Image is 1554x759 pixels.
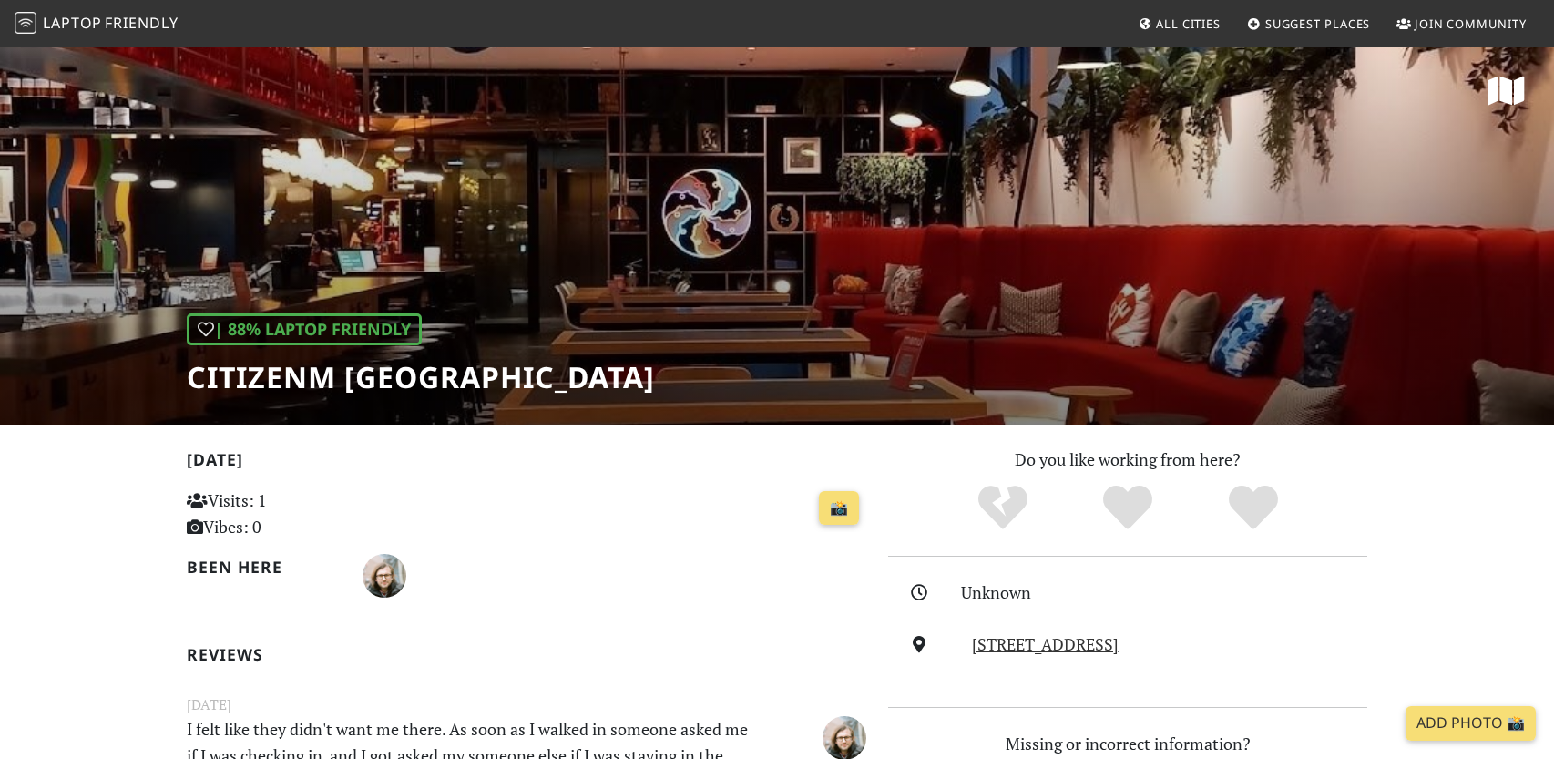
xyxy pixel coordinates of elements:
p: Missing or incorrect information? [888,731,1367,757]
span: Suggest Places [1265,15,1371,32]
img: LaptopFriendly [15,12,36,34]
span: Laptop [43,13,102,33]
img: 4662-dan.jpg [363,554,406,598]
span: Dan G [363,563,406,585]
span: All Cities [1156,15,1221,32]
a: Suggest Places [1240,7,1378,40]
p: Do you like working from here? [888,446,1367,473]
small: [DATE] [176,693,877,716]
a: Add Photo 📸 [1406,706,1536,741]
p: Visits: 1 Vibes: 0 [187,487,399,540]
a: 📸 [819,491,859,526]
div: Yes [1065,483,1191,533]
a: All Cities [1130,7,1228,40]
a: LaptopFriendly LaptopFriendly [15,8,179,40]
span: Dan G [823,724,866,746]
a: [STREET_ADDRESS] [972,633,1119,655]
div: No [940,483,1066,533]
a: Join Community [1389,7,1534,40]
h1: citizenM [GEOGRAPHIC_DATA] [187,360,655,395]
h2: [DATE] [187,450,866,477]
div: | 88% Laptop Friendly [187,313,422,345]
span: Join Community [1415,15,1527,32]
div: Definitely! [1191,483,1316,533]
div: Unknown [961,580,1378,606]
h2: Been here [187,558,341,577]
h2: Reviews [187,645,866,664]
span: Friendly [105,13,178,33]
